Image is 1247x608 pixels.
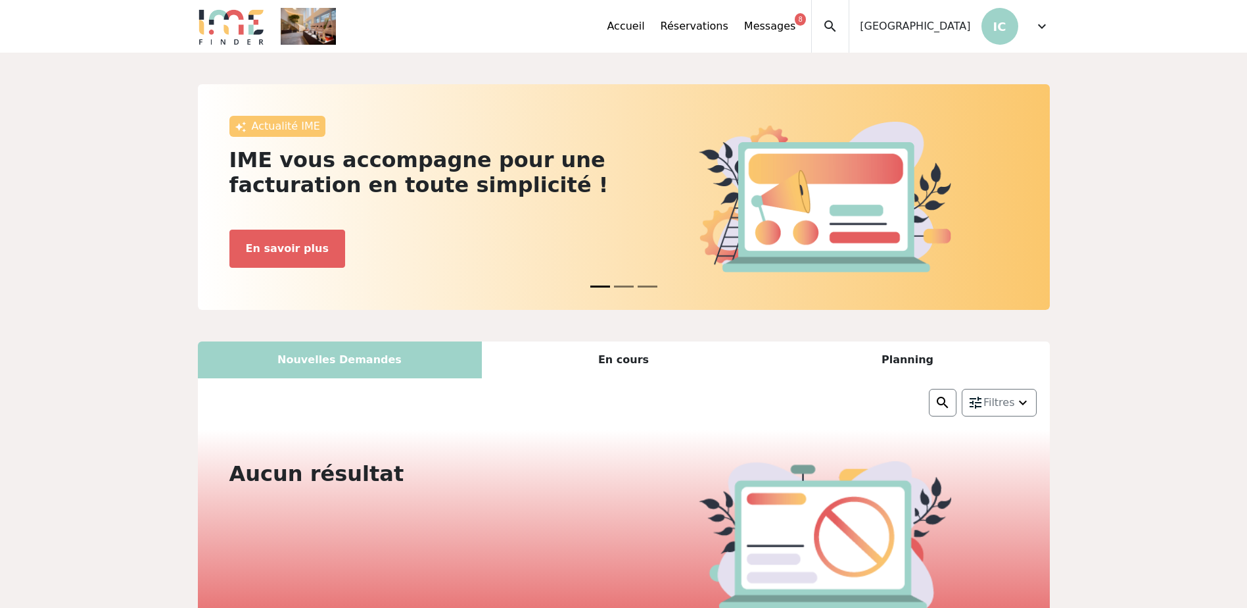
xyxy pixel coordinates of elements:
button: News 0 [590,279,610,294]
div: Planning [766,342,1050,378]
a: Messages8 [744,18,795,34]
button: En savoir plus [229,230,345,268]
img: awesome.png [235,121,247,133]
img: actu.png [699,122,951,272]
a: Accueil [607,18,644,34]
button: News 2 [638,279,657,294]
button: News 1 [614,279,634,294]
p: IC [981,8,1018,45]
div: En cours [482,342,766,378]
h2: Aucun résultat [229,461,616,486]
span: Filtres [983,395,1015,411]
span: search [822,18,838,34]
span: expand_more [1034,18,1050,34]
img: arrow_down.png [1015,395,1031,411]
img: setting.png [968,395,983,411]
div: Nouvelles Demandes [198,342,482,378]
img: Logo.png [198,8,265,45]
span: [GEOGRAPHIC_DATA] [860,18,970,34]
div: 8 [795,13,806,26]
img: search.png [935,395,951,411]
div: Actualité IME [229,116,325,137]
a: Réservations [661,18,728,34]
h2: IME vous accompagne pour une facturation en toute simplicité ! [229,147,616,198]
